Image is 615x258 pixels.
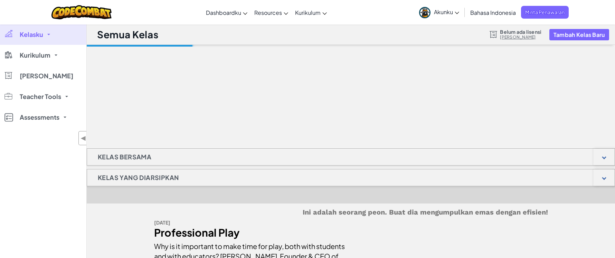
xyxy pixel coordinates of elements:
h1: Kelas yang Diarsipkan [87,169,189,186]
a: Minta Penawaran [521,6,569,19]
span: Kurikulum [295,9,321,16]
img: CodeCombat logo [51,5,112,19]
h1: Kelas Bersama [87,148,162,166]
span: [PERSON_NAME] [20,73,73,79]
h1: Semua Kelas [97,28,158,41]
span: Dashboardku [206,9,241,16]
span: Resources [254,9,282,16]
button: Tambah Kelas Baru [549,29,609,40]
span: Belum ada lisensi [500,29,541,34]
div: Professional Play [154,228,346,238]
span: Assessments [20,114,59,120]
span: Kurikulum [20,52,50,58]
span: Bahasa Indonesia [470,9,516,16]
a: Bahasa Indonesia [467,3,519,22]
a: Kurikulum [292,3,330,22]
a: Akunku [416,1,463,23]
span: ◀ [81,133,86,143]
span: Akunku [434,8,459,16]
a: [PERSON_NAME] [500,34,541,40]
h5: Ini adalah seorang peon. Buat dia mengumpulkan emas dengan efisien! [154,207,548,218]
span: Teacher Tools [20,93,61,100]
a: Dashboardku [202,3,251,22]
div: [DATE] [154,218,346,228]
a: Resources [251,3,292,22]
img: avatar [419,7,430,18]
span: Kelasku [20,31,43,38]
